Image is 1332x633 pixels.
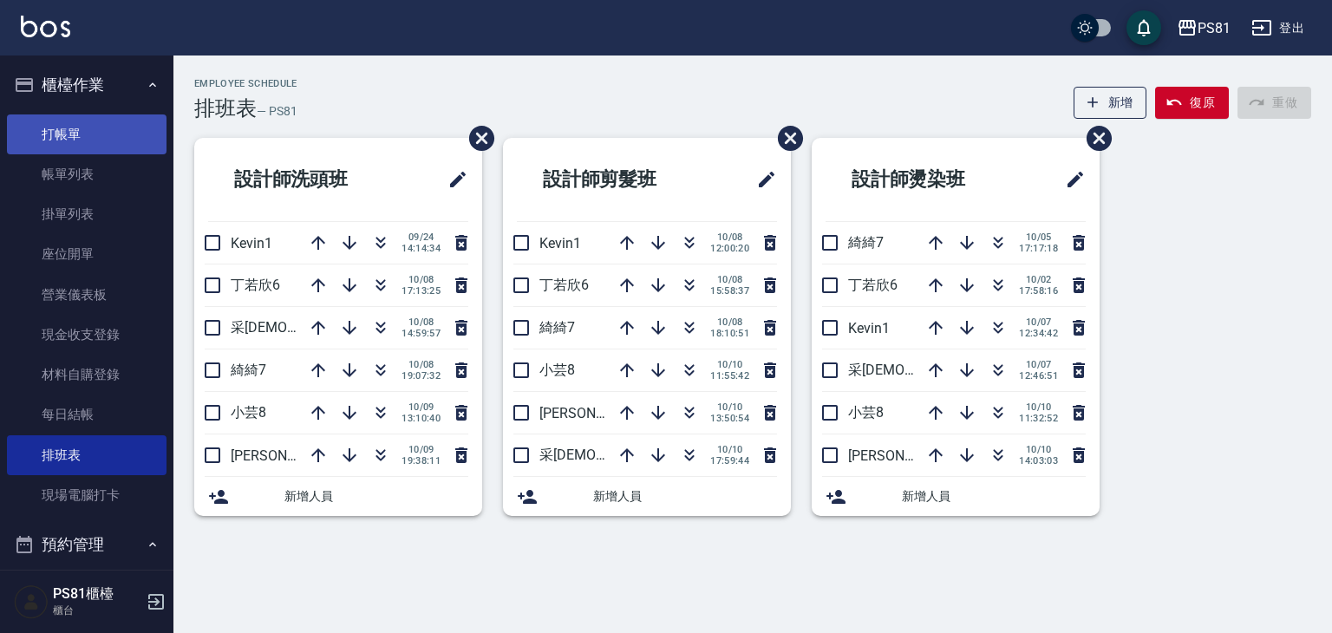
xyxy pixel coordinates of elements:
[7,275,166,315] a: 營業儀表板
[812,477,1100,516] div: 新增人員
[231,362,266,378] span: 綺綺7
[402,370,441,382] span: 19:07:32
[7,395,166,434] a: 每日結帳
[231,319,395,336] span: 采[DEMOGRAPHIC_DATA]2
[848,234,884,251] span: 綺綺7
[402,316,441,328] span: 10/08
[402,243,441,254] span: 14:14:34
[402,359,441,370] span: 10/08
[710,401,749,413] span: 10/10
[1019,243,1058,254] span: 17:17:18
[208,148,405,211] h2: 設計師洗頭班
[1019,401,1058,413] span: 10/10
[848,447,960,464] span: [PERSON_NAME]3
[539,277,589,293] span: 丁若欣6
[194,78,297,89] h2: Employee Schedule
[539,362,575,378] span: 小芸8
[7,315,166,355] a: 現金收支登錄
[539,319,575,336] span: 綺綺7
[402,401,441,413] span: 10/09
[1019,444,1058,455] span: 10/10
[710,455,749,467] span: 17:59:44
[710,316,749,328] span: 10/08
[1074,113,1114,164] span: 刪除班表
[710,444,749,455] span: 10/10
[539,447,704,463] span: 采[DEMOGRAPHIC_DATA]2
[1074,87,1147,119] button: 新增
[231,277,280,293] span: 丁若欣6
[1019,328,1058,339] span: 12:34:42
[194,477,482,516] div: 新增人員
[710,274,749,285] span: 10/08
[7,114,166,154] a: 打帳單
[710,359,749,370] span: 10/10
[402,444,441,455] span: 10/09
[1019,413,1058,424] span: 11:32:52
[1198,17,1231,39] div: PS81
[517,148,714,211] h2: 設計師剪髮班
[710,413,749,424] span: 13:50:54
[7,522,166,567] button: 預約管理
[826,148,1022,211] h2: 設計師燙染班
[1019,316,1058,328] span: 10/07
[710,370,749,382] span: 11:55:42
[503,477,791,516] div: 新增人員
[402,328,441,339] span: 14:59:57
[539,235,581,251] span: Kevin1
[284,487,468,506] span: 新增人員
[710,232,749,243] span: 10/08
[402,274,441,285] span: 10/08
[593,487,777,506] span: 新增人員
[7,194,166,234] a: 掛單列表
[1126,10,1161,45] button: save
[7,435,166,475] a: 排班表
[402,232,441,243] span: 09/24
[14,584,49,619] img: Person
[7,234,166,274] a: 座位開單
[848,362,1013,378] span: 采[DEMOGRAPHIC_DATA]2
[7,355,166,395] a: 材料自購登錄
[437,159,468,200] span: 修改班表的標題
[7,62,166,108] button: 櫃檯作業
[7,475,166,515] a: 現場電腦打卡
[53,603,141,618] p: 櫃台
[746,159,777,200] span: 修改班表的標題
[1019,232,1058,243] span: 10/05
[539,405,651,421] span: [PERSON_NAME]3
[848,320,890,336] span: Kevin1
[257,102,297,121] h6: — PS81
[402,413,441,424] span: 13:10:40
[7,154,166,194] a: 帳單列表
[765,113,806,164] span: 刪除班表
[710,243,749,254] span: 12:00:20
[1019,359,1058,370] span: 10/07
[194,96,257,121] h3: 排班表
[1019,274,1058,285] span: 10/02
[456,113,497,164] span: 刪除班表
[53,585,141,603] h5: PS81櫃檯
[1054,159,1086,200] span: 修改班表的標題
[1019,285,1058,297] span: 17:58:16
[710,285,749,297] span: 15:58:37
[902,487,1086,506] span: 新增人員
[21,16,70,37] img: Logo
[402,455,441,467] span: 19:38:11
[231,447,343,464] span: [PERSON_NAME]3
[231,235,272,251] span: Kevin1
[1244,12,1311,44] button: 登出
[1019,370,1058,382] span: 12:46:51
[1019,455,1058,467] span: 14:03:03
[848,404,884,421] span: 小芸8
[1155,87,1229,119] button: 復原
[848,277,898,293] span: 丁若欣6
[710,328,749,339] span: 18:10:51
[402,285,441,297] span: 17:13:25
[1170,10,1237,46] button: PS81
[231,404,266,421] span: 小芸8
